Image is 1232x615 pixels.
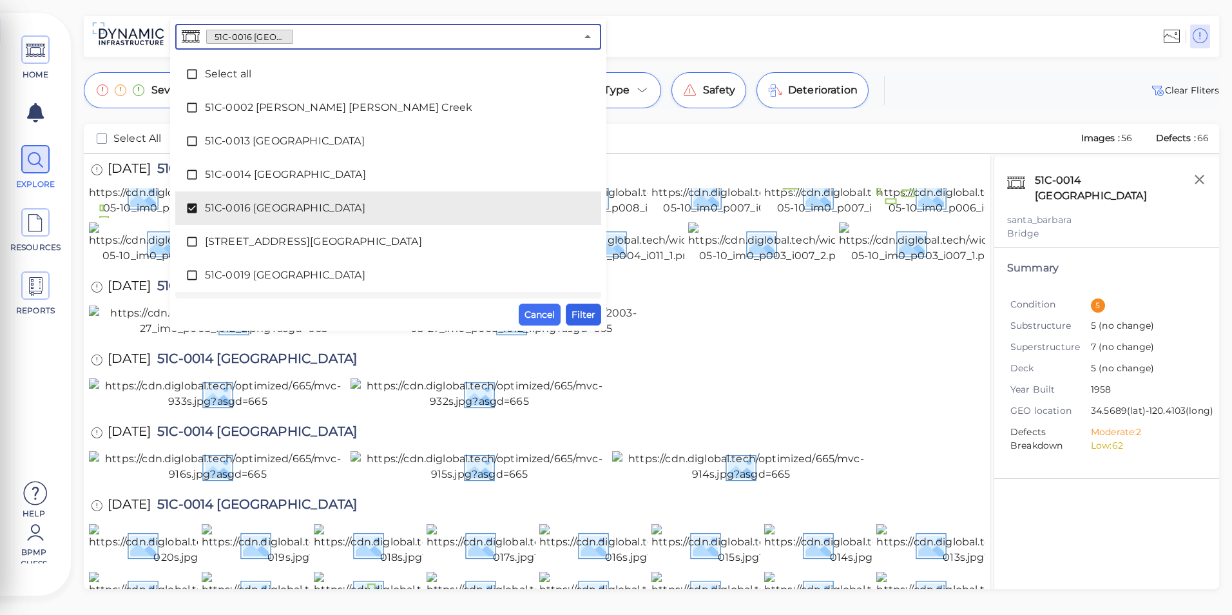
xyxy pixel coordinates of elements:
[1010,404,1091,418] span: GEO location
[89,524,319,565] img: https://cdn.diglobal.tech/width210/665/mvc-020s.jpg?asgd=665
[703,83,735,98] span: Safety
[1010,319,1091,333] span: Substructure
[314,524,544,565] img: https://cdn.diglobal.tech/width210/665/mvc-018s.jpg?asgd=665
[8,305,63,317] span: REPORTS
[1091,362,1197,376] span: 5
[151,352,357,369] span: 51C-0014 [GEOGRAPHIC_DATA]
[1010,362,1091,375] span: Deck
[6,271,64,317] a: REPORTS
[1091,383,1197,398] span: 1958
[427,524,657,565] img: https://cdn.diglobal.tech/width210/665/mvc-017s.jpg?asgd=665
[688,222,918,264] img: https://cdn.diglobal.tech/width210/665/2011-05-10_im0_p003_i007_2.png?asgd=665
[876,175,1106,216] img: https://cdn.diglobal.tech/width210/665/2011-05-10_im0_p006_i019_2.png?asgd=665
[151,162,357,179] span: 51C-0014 [GEOGRAPHIC_DATA]
[539,524,769,565] img: https://cdn.diglobal.tech/width210/665/mvc-016s.jpg?asgd=665
[207,31,293,43] span: 51C-0016 [GEOGRAPHIC_DATA]
[205,133,572,149] span: 51C-0013 [GEOGRAPHIC_DATA]
[612,451,870,482] img: https://cdn.diglobal.tech/optimized/665/mvc-914s.jpg?asgd=665
[151,425,357,442] span: 51C-0014 [GEOGRAPHIC_DATA]
[1177,557,1222,605] iframe: Chat
[89,222,318,264] img: https://cdn.diglobal.tech/width210/665/2011-05-10_im0_p006_i019_1.png?asgd=665
[1080,132,1121,144] span: Images :
[8,179,63,190] span: EXPLORE
[113,131,162,146] span: Select All
[519,304,561,326] button: Cancel
[1150,83,1219,98] button: Clear Fliters
[151,279,357,297] span: 51C-0014 [GEOGRAPHIC_DATA]
[6,145,64,190] a: EXPLORE
[89,175,318,216] img: https://cdn.diglobal.tech/width210/665/2011-05-10_im0_p010_i035_1.png?asgd=665
[108,425,151,442] span: [DATE]
[1096,341,1154,353] span: (no change)
[579,28,597,46] button: Close
[205,234,572,249] span: [STREET_ADDRESS][GEOGRAPHIC_DATA]
[8,69,63,81] span: HOME
[1096,320,1154,331] span: (no change)
[6,508,61,518] span: Help
[108,162,151,179] span: [DATE]
[1010,425,1091,453] span: Defects Breakdown
[1091,439,1197,453] li: Low: 62
[1091,319,1197,334] span: 5
[764,175,994,216] img: https://cdn.diglobal.tech/width210/665/2011-05-10_im0_p007_i023_1.png?asgd=665
[351,451,608,482] img: https://cdn.diglobal.tech/optimized/665/mvc-915s.jpg?asgd=665
[108,352,151,369] span: [DATE]
[764,524,994,565] img: https://cdn.diglobal.tech/width210/665/mvc-014s.jpg?asgd=665
[1091,298,1105,313] div: 5
[651,175,881,216] img: https://cdn.diglobal.tech/width210/665/2011-05-10_im0_p007_i023_2.png?asgd=665
[108,279,151,297] span: [DATE]
[1010,383,1091,396] span: Year Built
[89,378,347,409] img: https://cdn.diglobal.tech/optimized/665/mvc-933s.jpg?asgd=665
[566,304,601,326] button: Filter
[1007,227,1206,240] div: Bridge
[1007,213,1206,227] div: santa_barbara
[205,100,572,115] span: 51C-0002 [PERSON_NAME] [PERSON_NAME] Creek
[788,83,858,98] span: Deterioration
[8,242,63,253] span: RESOURCES
[151,83,193,98] span: Severity
[1091,340,1197,355] span: 7
[876,524,1106,565] img: https://cdn.diglobal.tech/width210/665/mvc-013s.jpg?asgd=665
[525,307,555,322] span: Cancel
[1155,132,1197,144] span: Defects :
[205,66,572,82] span: Select all
[1032,170,1206,207] div: 51C-0014 [GEOGRAPHIC_DATA]
[1096,362,1154,374] span: (no change)
[108,498,151,515] span: [DATE]
[89,451,347,482] img: https://cdn.diglobal.tech/optimized/665/mvc-916s.jpg?asgd=665
[839,222,1068,264] img: https://cdn.diglobal.tech/width210/665/2011-05-10_im0_p003_i007_1.png?asgd=665
[572,307,595,322] span: Filter
[205,167,572,182] span: 51C-0014 [GEOGRAPHIC_DATA]
[89,306,378,337] img: https://cdn.diglobal.tech/optimized/665/2003-05-27_im0_p003_i012_2.png?asgd=665
[1091,404,1213,419] span: 34.5689 (lat) -120.4103 (long)
[151,498,357,515] span: 51C-0014 [GEOGRAPHIC_DATA]
[6,547,61,563] span: BPMP Guess
[1121,132,1132,144] span: 56
[6,208,64,253] a: RESOURCES
[6,35,64,81] a: HOME
[1007,260,1206,276] div: Summary
[202,524,432,565] img: https://cdn.diglobal.tech/width210/665/mvc-019s.jpg?asgd=665
[1197,132,1209,144] span: 66
[651,524,881,565] img: https://cdn.diglobal.tech/width210/665/mvc-015s.jpg?asgd=665
[538,222,767,264] img: https://cdn.diglobal.tech/width210/665/2011-05-10_im0_p004_i011_1.png?asgd=665
[205,200,572,216] span: 51C-0016 [GEOGRAPHIC_DATA]
[205,268,572,283] span: 51C-0019 [GEOGRAPHIC_DATA]
[1010,298,1091,311] span: Condition
[1091,425,1197,439] li: Moderate: 2
[351,378,608,409] img: https://cdn.diglobal.tech/optimized/665/mvc-932s.jpg?asgd=665
[1010,340,1091,354] span: Superstructure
